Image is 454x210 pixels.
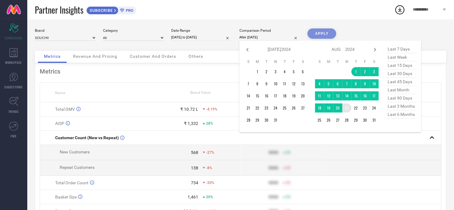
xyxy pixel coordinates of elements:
span: last 7 days [386,45,417,53]
span: Others [189,54,203,59]
span: last week [386,53,417,61]
td: Mon Aug 26 2024 [324,116,333,125]
th: Thursday [352,59,361,64]
td: Tue Aug 20 2024 [333,103,342,113]
span: SCORECARDS [5,36,23,40]
td: Sun Aug 18 2024 [315,103,324,113]
span: Total Order Count [55,180,88,185]
td: Wed Aug 21 2024 [342,103,352,113]
td: Sat Jul 06 2024 [299,67,308,76]
td: Fri Aug 16 2024 [361,91,370,100]
td: Tue Aug 06 2024 [333,79,342,88]
td: Sun Aug 11 2024 [315,91,324,100]
span: 50 [286,150,291,155]
td: Sun Jul 21 2024 [244,103,253,113]
td: Sat Aug 17 2024 [370,91,379,100]
input: Select date range [171,34,232,41]
th: Sunday [244,59,253,64]
td: Thu Jul 18 2024 [280,91,289,100]
input: Select comparison period [239,34,300,41]
div: Category [103,28,164,33]
span: 50 [286,195,291,199]
td: Tue Jul 02 2024 [262,67,271,76]
div: Comparison Period [239,28,300,33]
span: -20% [206,181,214,185]
span: PRO [124,8,133,13]
div: 1,461 [188,195,198,199]
span: last 15 days [386,61,417,70]
span: Customer And Orders [130,54,176,59]
td: Sat Aug 31 2024 [370,116,379,125]
div: 9999 [269,180,279,185]
td: Mon Jul 01 2024 [253,67,262,76]
td: Sat Aug 10 2024 [370,79,379,88]
td: Thu Jul 04 2024 [280,67,289,76]
td: Mon Jul 15 2024 [253,91,262,100]
td: Fri Aug 30 2024 [361,116,370,125]
td: Sun Jul 07 2024 [244,79,253,88]
th: Wednesday [271,59,280,64]
div: ₹ 10.72 L [180,107,198,112]
td: Tue Jul 09 2024 [262,79,271,88]
td: Sun Aug 04 2024 [315,79,324,88]
span: Brand Value [191,90,211,95]
td: Thu Aug 01 2024 [352,67,361,76]
th: Sunday [315,59,324,64]
td: Wed Jul 10 2024 [271,79,280,88]
span: last 45 days [386,78,417,86]
td: Fri Aug 23 2024 [361,103,370,113]
td: Sat Aug 03 2024 [370,67,379,76]
td: Sat Jul 13 2024 [299,79,308,88]
td: Fri Jul 05 2024 [289,67,299,76]
div: Brand [35,28,95,33]
td: Mon Jul 22 2024 [253,103,262,113]
span: last month [386,86,417,94]
td: Thu Jul 25 2024 [280,103,289,113]
span: 50 [286,181,291,185]
td: Mon Jul 29 2024 [253,116,262,125]
th: Friday [289,59,299,64]
td: Tue Jul 16 2024 [262,91,271,100]
th: Saturday [370,59,379,64]
td: Sun Jul 28 2024 [244,116,253,125]
td: Fri Jul 26 2024 [289,103,299,113]
td: Tue Aug 13 2024 [333,91,342,100]
td: Thu Aug 29 2024 [352,116,361,125]
a: SUBSCRIBEPRO [86,5,136,15]
td: Thu Aug 22 2024 [352,103,361,113]
td: Fri Jul 19 2024 [289,91,299,100]
div: ₹ 1,332 [184,121,198,126]
th: Tuesday [262,59,271,64]
th: Monday [324,59,333,64]
div: 568 [191,150,198,155]
td: Sun Aug 25 2024 [315,116,324,125]
td: Thu Aug 15 2024 [352,91,361,100]
div: Metrics [40,68,442,75]
th: Monday [253,59,262,64]
span: Revenue And Pricing [73,54,117,59]
td: Fri Aug 02 2024 [361,67,370,76]
td: Mon Aug 19 2024 [324,103,333,113]
td: Wed Aug 14 2024 [342,91,352,100]
td: Tue Aug 27 2024 [333,116,342,125]
th: Saturday [299,59,308,64]
td: Wed Aug 07 2024 [342,79,352,88]
td: Mon Aug 05 2024 [324,79,333,88]
td: Wed Jul 24 2024 [271,103,280,113]
td: Sun Jul 14 2024 [244,91,253,100]
span: TRENDS [8,109,19,114]
td: Mon Aug 12 2024 [324,91,333,100]
span: Name [55,91,65,95]
span: -8% [206,166,212,170]
td: Wed Jul 17 2024 [271,91,280,100]
td: Mon Jul 08 2024 [253,79,262,88]
span: last 30 days [386,70,417,78]
span: -4.19% [206,107,217,111]
span: last 3 months [386,102,417,110]
td: Tue Jul 23 2024 [262,103,271,113]
div: Previous month [244,46,251,53]
span: 50 [286,166,291,170]
td: Thu Aug 08 2024 [352,79,361,88]
div: Next month [372,46,379,53]
span: Total GMV [55,107,75,112]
